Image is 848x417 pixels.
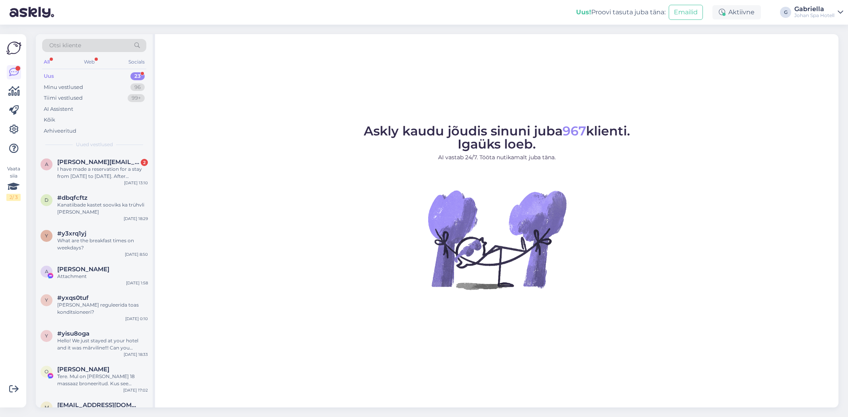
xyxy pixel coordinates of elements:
[669,5,703,20] button: Emailid
[45,233,48,239] span: y
[425,168,569,311] img: No Chat active
[124,216,148,222] div: [DATE] 18:29
[57,237,148,251] div: What are the breakfast times on weekdays?
[44,83,83,91] div: Minu vestlused
[124,180,148,186] div: [DATE] 13:10
[45,197,49,203] span: d
[44,94,83,102] div: Tiimi vestlused
[576,8,666,17] div: Proovi tasuta juba täna:
[125,251,148,257] div: [DATE] 8:50
[82,57,96,67] div: Web
[45,404,49,410] span: m
[57,273,148,280] div: Attachment
[125,316,148,322] div: [DATE] 0:10
[794,6,843,19] a: GabriellaJohan Spa Hotell
[57,301,148,316] div: [PERSON_NAME] reguleerida toas konditsioneeri?
[57,158,140,166] span: algirdas@jumsoft.com
[57,266,109,273] span: Andrus Rako
[45,297,48,303] span: y
[6,165,21,201] div: Vaata siia
[57,337,148,351] div: Hello! We just stayed at your hotel and it was mãrviline!!! Can you possibly tell me what kind of...
[57,366,109,373] span: Oliver Ritsoson
[49,41,81,50] span: Otsi kliente
[576,8,591,16] b: Uus!
[76,141,113,148] span: Uued vestlused
[130,72,145,80] div: 23
[44,127,76,135] div: Arhiveeritud
[712,5,761,19] div: Aktiivne
[42,57,51,67] div: All
[6,194,21,201] div: 2 / 3
[124,351,148,357] div: [DATE] 18:33
[141,159,148,166] div: 2
[364,153,630,162] p: AI vastab 24/7. Tööta nutikamalt juba täna.
[57,402,140,409] span: mika.pasa@gmail.com
[780,7,791,18] div: G
[123,387,148,393] div: [DATE] 17:02
[44,105,73,113] div: AI Assistent
[44,72,54,80] div: Uus
[128,94,145,102] div: 99+
[57,330,89,337] span: #yisu8oga
[6,41,21,56] img: Askly Logo
[45,333,48,339] span: y
[45,369,49,375] span: O
[57,373,148,387] div: Tere. Mul on [PERSON_NAME] 18 massaaz broneeritud. Kus see toimub?
[57,294,89,301] span: #yxqs0tuf
[563,123,586,139] span: 967
[44,116,55,124] div: Kõik
[45,268,49,274] span: A
[57,230,86,237] span: #y3xrq1yj
[364,123,630,152] span: Askly kaudu jõudis sinuni juba klienti. Igaüks loeb.
[57,166,148,180] div: I have made a reservation for a stay from [DATE] to [DATE]. After completing the booking on your ...
[126,280,148,286] div: [DATE] 1:58
[794,6,834,12] div: Gabriella
[130,83,145,91] div: 96
[794,12,834,19] div: Johan Spa Hotell
[57,194,87,201] span: #dbqfcftz
[57,201,148,216] div: Kanatiibade kastet sooviks ka trühvli [PERSON_NAME]
[45,161,49,167] span: a
[127,57,146,67] div: Socials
